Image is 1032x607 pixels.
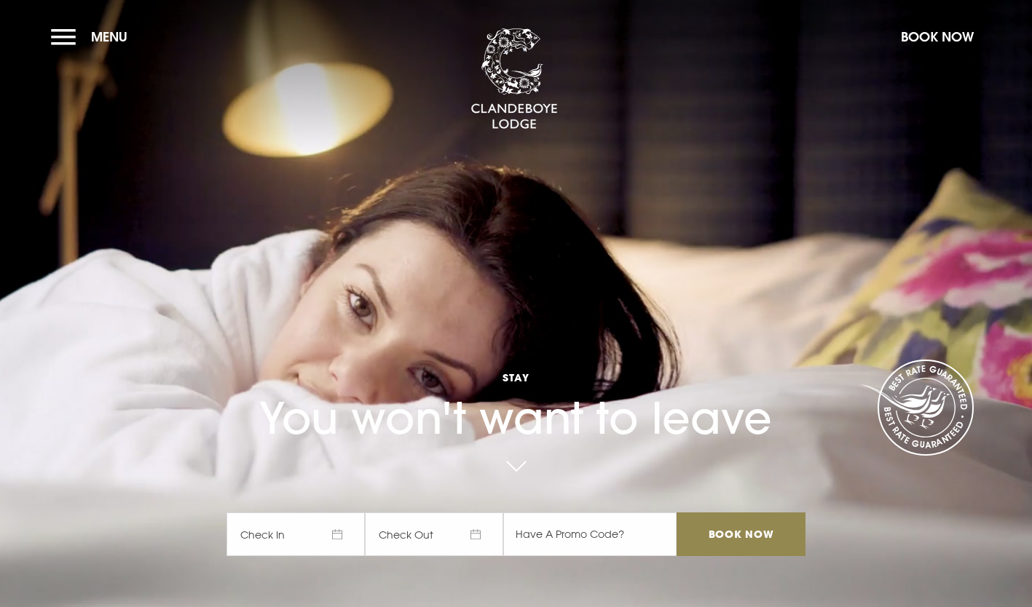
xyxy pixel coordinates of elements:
[227,370,805,384] span: Stay
[91,28,127,45] span: Menu
[227,332,805,444] h1: You won't want to leave
[227,512,365,556] span: Check In
[894,21,981,52] button: Book Now
[365,512,503,556] span: Check Out
[470,28,558,130] img: Clandeboye Lodge
[51,21,135,52] button: Menu
[677,512,805,556] input: Book Now
[503,512,677,556] input: Have A Promo Code?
